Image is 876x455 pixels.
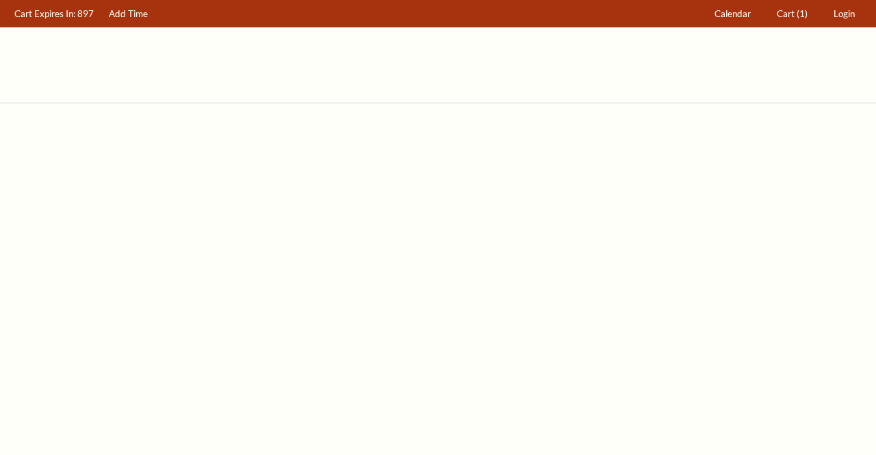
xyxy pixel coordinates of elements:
[777,8,795,19] span: Cart
[708,1,758,27] a: Calendar
[827,1,862,27] a: Login
[797,8,808,19] span: (1)
[103,1,155,27] a: Add Time
[834,8,855,19] span: Login
[14,8,75,19] span: Cart Expires In:
[714,8,751,19] span: Calendar
[771,1,814,27] a: Cart (1)
[77,8,94,19] span: 897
